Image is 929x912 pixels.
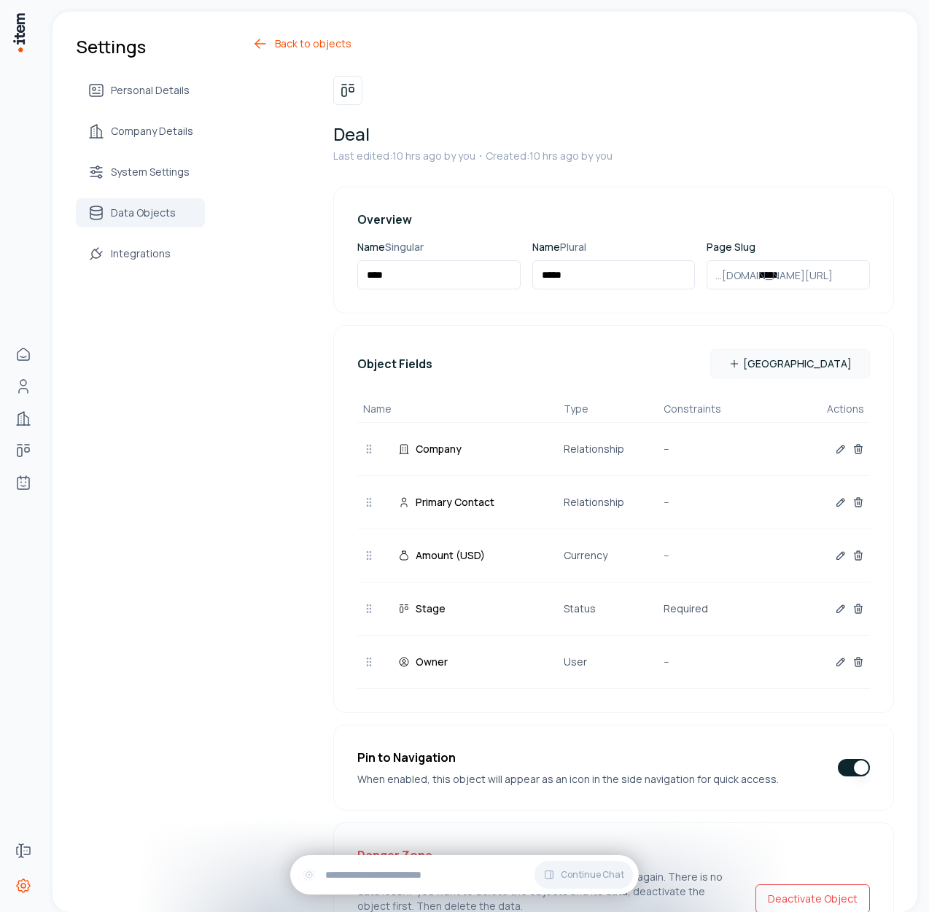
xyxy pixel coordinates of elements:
[357,749,795,766] h4: Pin to Navigation
[532,240,696,254] p: Name
[416,494,494,510] p: Primary Contact
[76,239,205,268] a: Integrations
[664,654,763,670] p: --
[333,122,894,146] h1: Deal
[416,547,485,564] p: Amount (USD)
[357,211,870,228] h4: Overview
[76,76,205,105] a: Personal Details
[707,240,870,254] p: Page Slug
[111,83,190,98] span: Personal Details
[564,654,664,670] p: User
[76,117,205,146] a: Company Details
[664,494,763,510] p: --
[357,772,795,787] p: When enabled, this object will appear as an icon in the side navigation for quick access.
[416,654,448,670] p: Owner
[416,441,462,457] p: Company
[252,35,894,52] a: Back to objects
[9,436,38,465] a: deals
[290,855,639,895] div: Continue Chat
[76,157,205,187] a: System Settings
[535,861,633,889] button: Continue Chat
[76,198,205,227] a: Data Objects
[664,441,763,457] p: --
[564,547,664,564] p: Currency
[710,349,870,378] button: [GEOGRAPHIC_DATA]
[9,372,38,401] a: Contacts
[664,402,763,416] p: Constraints
[9,468,38,497] a: Agents
[357,355,432,373] h4: Object Fields
[564,494,664,510] p: Relationship
[111,124,193,139] span: Company Details
[9,404,38,433] a: Companies
[9,871,38,900] a: Settings
[111,206,176,220] span: Data Objects
[363,402,564,416] p: Name
[76,35,205,58] h1: Settings
[764,402,864,416] p: Actions
[664,601,763,617] p: Required
[564,441,664,457] p: Relationship
[561,869,624,881] span: Continue Chat
[357,240,521,254] p: Name
[416,601,446,617] p: Stage
[12,12,26,53] img: Item Brain Logo
[564,402,664,416] p: Type
[560,240,586,254] span: Plural
[564,601,664,617] p: Status
[357,846,732,864] h4: Danger Zone
[664,547,763,564] p: --
[333,149,894,163] p: Last edited: 10 hrs ago by you ・Created: 10 hrs ago by you
[385,240,424,254] span: Singular
[9,836,38,865] a: Forms
[111,165,190,179] span: System Settings
[9,340,38,369] a: Home
[111,246,171,261] span: Integrations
